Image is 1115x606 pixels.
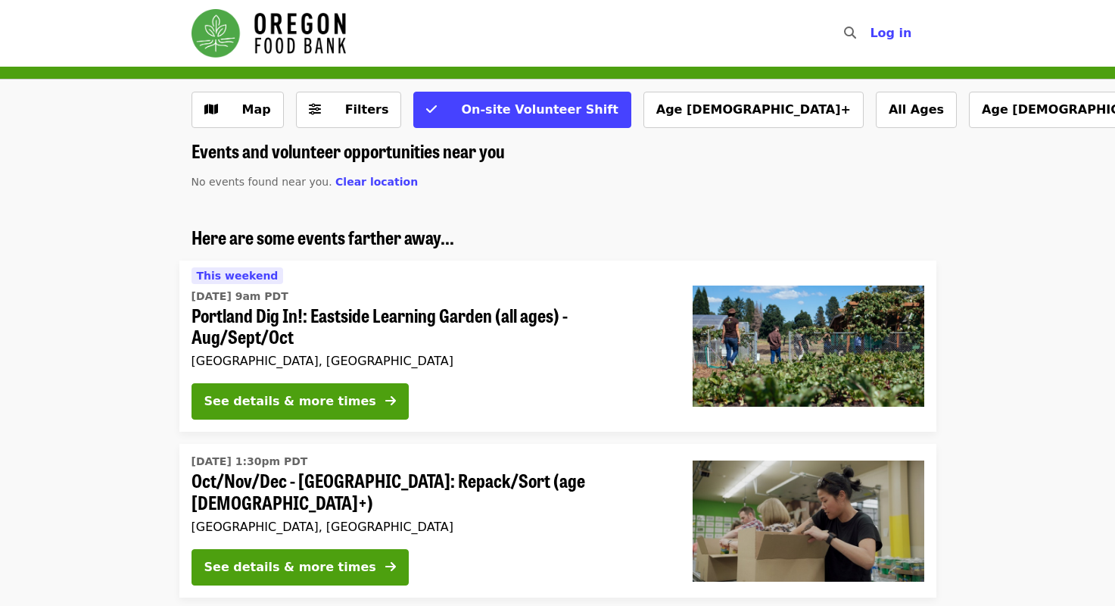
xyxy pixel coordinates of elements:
[192,223,454,250] span: Here are some events farther away...
[204,558,376,576] div: See details & more times
[192,383,409,420] button: See details & more times
[192,470,668,514] span: Oct/Nov/Dec - [GEOGRAPHIC_DATA]: Repack/Sort (age [DEMOGRAPHIC_DATA]+)
[693,461,924,582] img: Oct/Nov/Dec - Portland: Repack/Sort (age 8+) organized by Oregon Food Bank
[844,26,856,40] i: search icon
[335,174,418,190] button: Clear location
[192,9,346,58] img: Oregon Food Bank - Home
[413,92,631,128] button: On-site Volunteer Shift
[296,92,402,128] button: Filters (0 selected)
[192,92,284,128] button: Show map view
[204,392,376,411] div: See details & more times
[385,560,396,574] i: arrow-right icon
[309,102,321,117] i: sliders-h icon
[242,102,271,117] span: Map
[461,102,618,117] span: On-site Volunteer Shift
[192,354,668,368] div: [GEOGRAPHIC_DATA], [GEOGRAPHIC_DATA]
[865,15,877,52] input: Search
[345,102,389,117] span: Filters
[192,520,668,534] div: [GEOGRAPHIC_DATA], [GEOGRAPHIC_DATA]
[385,394,396,408] i: arrow-right icon
[426,102,437,117] i: check icon
[643,92,864,128] button: Age [DEMOGRAPHIC_DATA]+
[192,305,668,348] span: Portland Dig In!: Eastside Learning Garden (all ages) - Aug/Sept/Oct
[179,444,936,598] a: See details for "Oct/Nov/Dec - Portland: Repack/Sort (age 8+)"
[192,454,308,470] time: [DATE] 1:30pm PDT
[192,137,505,164] span: Events and volunteer opportunities near you
[858,18,923,48] button: Log in
[693,286,924,407] img: Portland Dig In!: Eastside Learning Garden (all ages) - Aug/Sept/Oct organized by Oregon Food Bank
[192,289,288,305] time: [DATE] 9am PDT
[335,176,418,188] span: Clear location
[204,102,218,117] i: map icon
[179,261,936,433] a: See details for "Portland Dig In!: Eastside Learning Garden (all ages) - Aug/Sept/Oct"
[870,26,911,40] span: Log in
[876,92,957,128] button: All Ages
[192,176,332,188] span: No events found near you.
[192,549,409,586] button: See details & more times
[197,270,279,282] span: This weekend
